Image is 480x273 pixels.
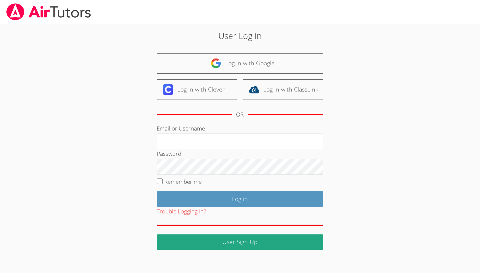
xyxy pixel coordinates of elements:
img: google-logo-50288ca7cdecda66e5e0955fdab243c47b7ad437acaf1139b6f446037453330a.svg [211,58,221,69]
a: User Sign Up [157,234,323,250]
a: Log in with ClassLink [243,79,323,100]
a: Log in with Clever [157,79,237,100]
h2: User Log in [110,29,370,42]
img: clever-logo-6eab21bc6e7a338710f1a6ff85c0baf02591cd810cc4098c63d3a4b26e2feb20.svg [163,84,173,95]
label: Remember me [164,178,202,185]
label: Password [157,150,181,157]
label: Email or Username [157,125,205,132]
button: Trouble Logging In? [157,207,206,216]
div: OR [236,110,244,120]
img: airtutors_banner-c4298cdbf04f3fff15de1276eac7730deb9818008684d7c2e4769d2f7ddbe033.png [6,3,92,20]
input: Log in [157,191,323,207]
a: Log in with Google [157,53,323,74]
img: classlink-logo-d6bb404cc1216ec64c9a2012d9dc4662098be43eaf13dc465df04b49fa7ab582.svg [249,84,259,95]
